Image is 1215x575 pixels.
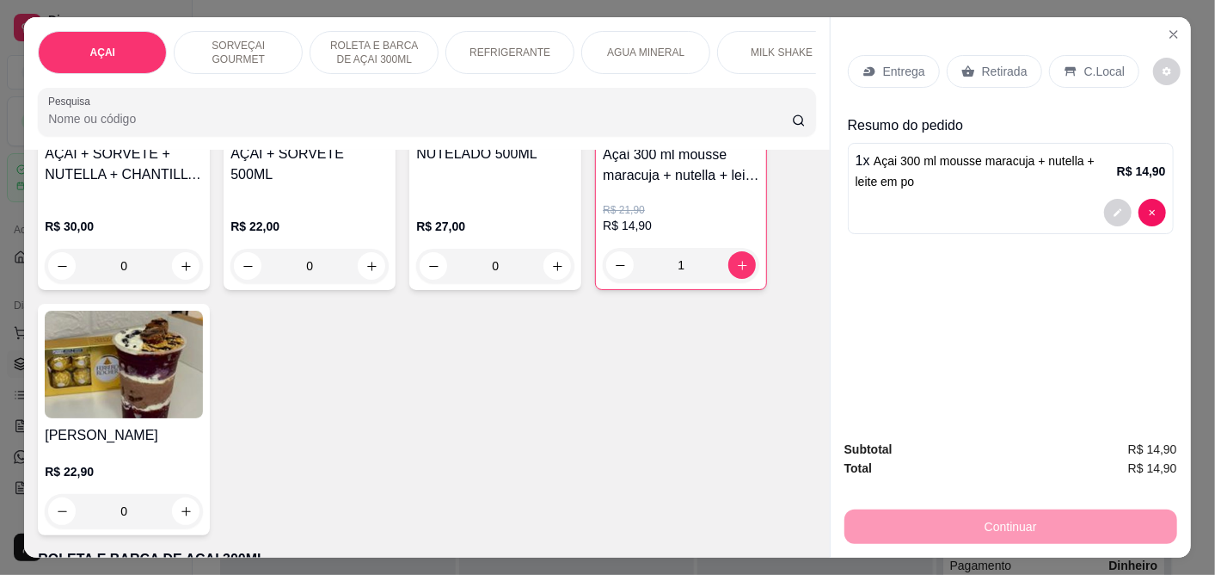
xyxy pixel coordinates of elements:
p: R$ 14,90 [603,217,759,234]
button: decrease-product-quantity [606,251,634,279]
span: Açai 300 ml mousse maracuja + nutella + leite em po [856,154,1095,189]
span: R$ 14,90 [1128,440,1177,459]
p: R$ 22,90 [45,463,203,480]
button: decrease-product-quantity [1153,58,1181,85]
h4: AÇAÍ + SORVETE + NUTELLA + CHANTILLY 500ML [45,144,203,185]
p: AGUA MINERAL [607,46,684,59]
button: decrease-product-quantity [1138,199,1166,226]
h4: AÇAI + SORVETE 500ML [230,144,389,185]
img: product-image [45,311,203,418]
label: Pesquisa [48,94,96,108]
h4: [PERSON_NAME] [45,425,203,446]
p: C.Local [1084,63,1125,80]
button: increase-product-quantity [172,498,199,525]
p: ROLETA E BARCA DE AÇAI 300ML [38,549,815,570]
button: decrease-product-quantity [1104,199,1132,226]
strong: Total [844,461,872,475]
h4: Açai 300 ml mousse maracuja + nutella + leite em po [603,145,759,186]
p: 1 x [856,151,1117,192]
strong: Subtotal [844,442,893,456]
p: ROLETA E BARCA DE AÇAI 300ML [324,39,424,66]
button: Close [1160,21,1187,48]
p: R$ 14,90 [1117,163,1166,180]
p: R$ 27,00 [416,218,574,235]
button: increase-product-quantity [728,251,756,279]
h4: NUTELADO 500ML [416,144,574,164]
span: R$ 14,90 [1128,459,1177,478]
p: R$ 30,00 [45,218,203,235]
p: MILK SHAKE [751,46,813,59]
button: decrease-product-quantity [48,498,76,525]
p: R$ 22,00 [230,218,389,235]
p: Retirada [982,63,1028,80]
p: Entrega [883,63,925,80]
p: AÇAI [90,46,115,59]
p: R$ 21,90 [603,203,759,217]
p: Resumo do pedido [848,115,1174,136]
p: SORVEÇAI GOURMET [188,39,288,66]
p: REFRIGERANTE [469,46,550,59]
input: Pesquisa [48,110,792,127]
